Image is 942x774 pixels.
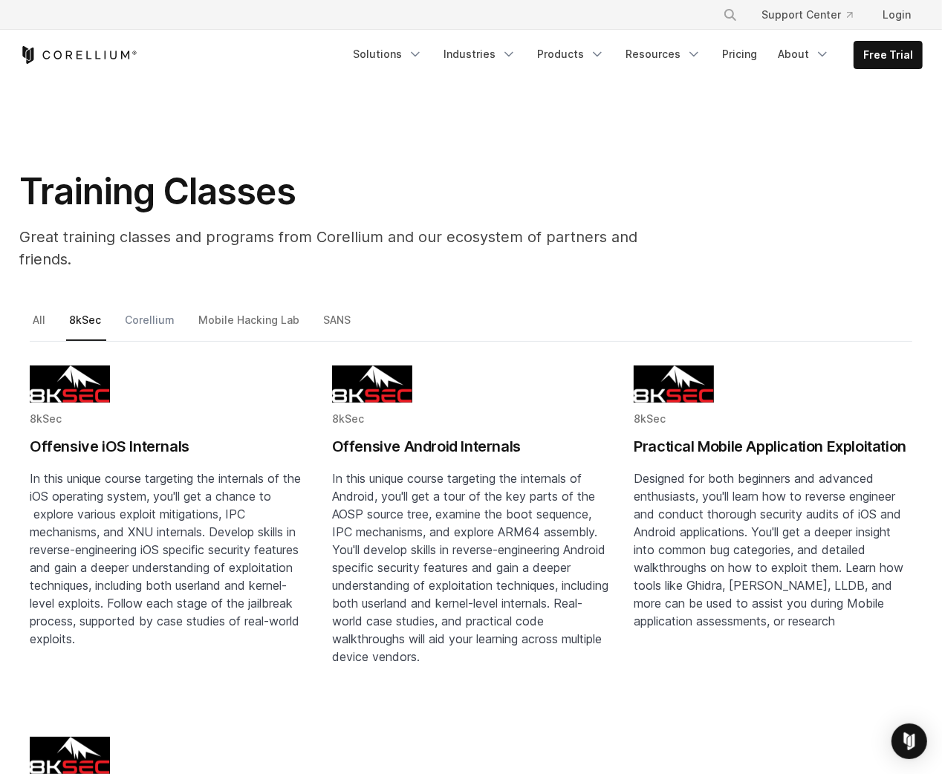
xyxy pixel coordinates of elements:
[195,310,305,342] a: Mobile Hacking Lab
[30,435,308,458] h2: Offensive iOS Internals
[435,41,525,68] a: Industries
[344,41,923,69] div: Navigation Menu
[332,412,364,425] span: 8kSec
[122,310,180,342] a: Corellium
[705,1,923,28] div: Navigation Menu
[634,412,666,425] span: 8kSec
[30,412,62,425] span: 8kSec
[717,1,744,28] button: Search
[528,41,614,68] a: Products
[332,435,611,458] h2: Offensive Android Internals
[344,41,432,68] a: Solutions
[19,169,688,214] h1: Training Classes
[713,41,766,68] a: Pricing
[30,365,110,403] img: 8KSEC logo
[617,41,710,68] a: Resources
[750,1,865,28] a: Support Center
[634,365,912,713] a: Blog post summary: Practical Mobile Application Exploitation
[891,723,927,759] div: Open Intercom Messenger
[332,365,412,403] img: 8KSEC logo
[30,310,51,342] a: All
[634,471,903,628] span: Designed for both beginners and advanced enthusiasts, you'll learn how to reverse engineer and co...
[332,365,611,713] a: Blog post summary: Offensive Android Internals
[769,41,839,68] a: About
[30,365,308,713] a: Blog post summary: Offensive iOS Internals
[320,310,356,342] a: SANS
[634,365,714,403] img: 8KSEC logo
[854,42,922,68] a: Free Trial
[19,226,688,270] p: Great training classes and programs from Corellium and our ecosystem of partners and friends.
[332,471,608,664] span: In this unique course targeting the internals of Android, you'll get a tour of the key parts of t...
[66,310,106,342] a: 8kSec
[634,435,912,458] h2: Practical Mobile Application Exploitation
[19,46,137,64] a: Corellium Home
[30,471,301,646] span: In this unique course targeting the internals of the iOS operating system, you'll get a chance to...
[30,737,110,774] img: 8KSEC logo
[871,1,923,28] a: Login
